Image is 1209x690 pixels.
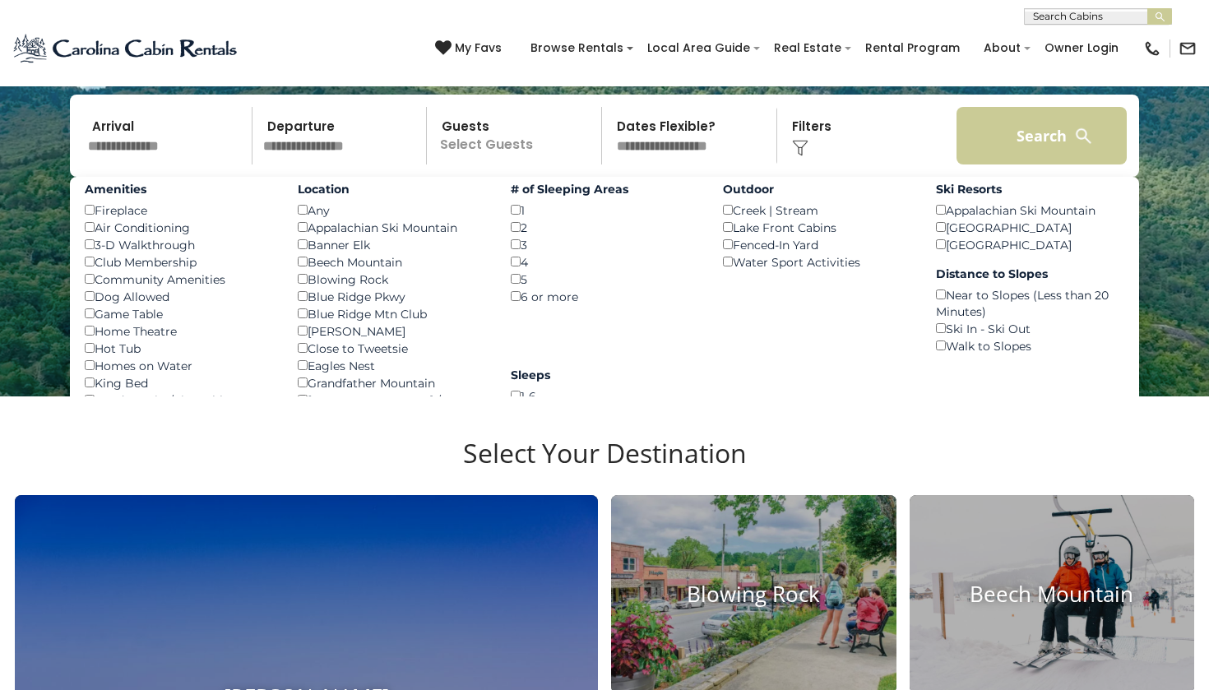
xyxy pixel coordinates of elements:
[298,340,486,357] div: Close to Tweetsie
[85,271,273,288] div: Community Amenities
[85,322,273,340] div: Home Theatre
[792,140,808,156] img: filter--v1.png
[12,438,1197,495] h3: Select Your Destination
[455,39,502,57] span: My Favs
[611,581,896,607] h4: Blowing Rock
[723,181,911,197] label: Outdoor
[298,253,486,271] div: Beech Mountain
[639,35,758,61] a: Local Area Guide
[522,35,632,61] a: Browse Rentals
[936,181,1124,197] label: Ski Resorts
[723,219,911,236] div: Lake Front Cabins
[723,253,911,271] div: Water Sport Activities
[511,387,699,405] div: 1-6
[85,219,273,236] div: Air Conditioning
[975,35,1029,61] a: About
[298,374,486,391] div: Grandfather Mountain
[298,271,486,288] div: Blowing Rock
[298,201,486,219] div: Any
[936,201,1124,219] div: Appalachian Ski Mountain
[85,391,273,409] div: Outdoor Fire/Fire Table
[511,201,699,219] div: 1
[1179,39,1197,58] img: mail-regular-black.png
[85,201,273,219] div: Fireplace
[298,181,486,197] label: Location
[857,35,968,61] a: Rental Program
[936,337,1124,354] div: Walk to Slopes
[298,288,486,305] div: Blue Ridge Pkwy
[511,253,699,271] div: 4
[85,288,273,305] div: Dog Allowed
[85,236,273,253] div: 3-D Walkthrough
[432,107,601,164] p: Select Guests
[511,181,699,197] label: # of Sleeping Areas
[723,201,911,219] div: Creek | Stream
[511,288,699,305] div: 6 or more
[766,35,850,61] a: Real Estate
[435,39,506,58] a: My Favs
[936,320,1124,337] div: Ski In - Ski Out
[12,32,240,65] img: Blue-2.png
[298,391,486,425] div: [GEOGRAPHIC_DATA] / [PERSON_NAME]
[298,357,486,374] div: Eagles Nest
[957,107,1127,164] button: Search
[298,219,486,236] div: Appalachian Ski Mountain
[298,305,486,322] div: Blue Ridge Mtn Club
[85,340,273,357] div: Hot Tub
[298,236,486,253] div: Banner Elk
[85,305,273,322] div: Game Table
[85,357,273,374] div: Homes on Water
[511,236,699,253] div: 3
[910,581,1195,607] h4: Beech Mountain
[511,219,699,236] div: 2
[723,236,911,253] div: Fenced-In Yard
[85,253,273,271] div: Club Membership
[511,271,699,288] div: 5
[511,367,699,383] label: Sleeps
[85,374,273,391] div: King Bed
[936,266,1124,282] label: Distance to Slopes
[936,236,1124,253] div: [GEOGRAPHIC_DATA]
[1143,39,1161,58] img: phone-regular-black.png
[1073,126,1094,146] img: search-regular-white.png
[1036,35,1127,61] a: Owner Login
[298,322,486,340] div: [PERSON_NAME]
[936,219,1124,236] div: [GEOGRAPHIC_DATA]
[85,181,273,197] label: Amenities
[936,286,1124,320] div: Near to Slopes (Less than 20 Minutes)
